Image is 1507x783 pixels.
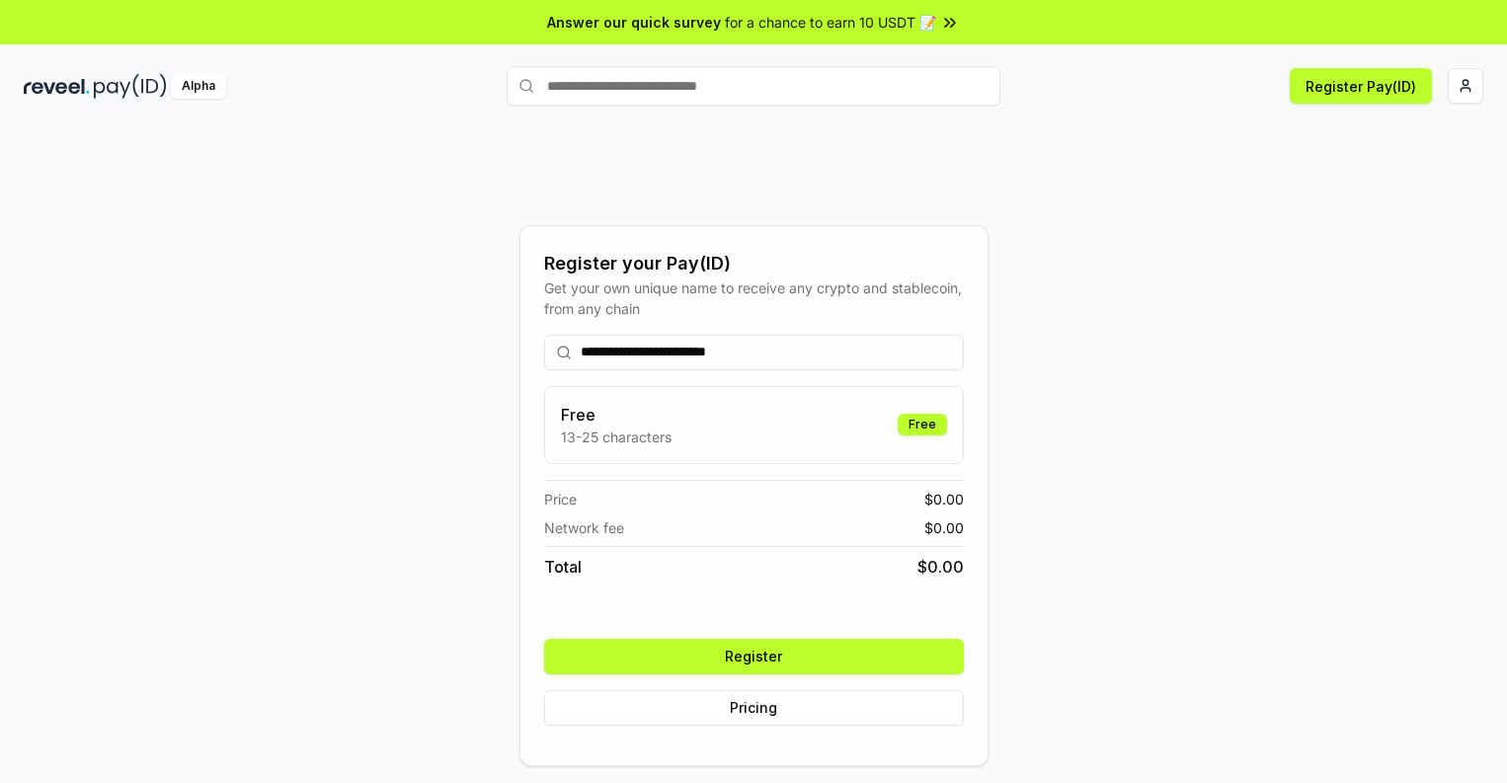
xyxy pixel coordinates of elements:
[544,517,624,538] span: Network fee
[171,74,226,99] div: Alpha
[547,12,721,33] span: Answer our quick survey
[544,489,577,509] span: Price
[24,74,90,99] img: reveel_dark
[544,555,582,579] span: Total
[544,277,964,319] div: Get your own unique name to receive any crypto and stablecoin, from any chain
[1290,68,1432,104] button: Register Pay(ID)
[544,690,964,726] button: Pricing
[898,414,947,435] div: Free
[561,427,672,447] p: 13-25 characters
[924,517,964,538] span: $ 0.00
[561,403,672,427] h3: Free
[725,12,936,33] span: for a chance to earn 10 USDT 📝
[924,489,964,509] span: $ 0.00
[94,74,167,99] img: pay_id
[544,250,964,277] div: Register your Pay(ID)
[917,555,964,579] span: $ 0.00
[544,639,964,674] button: Register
